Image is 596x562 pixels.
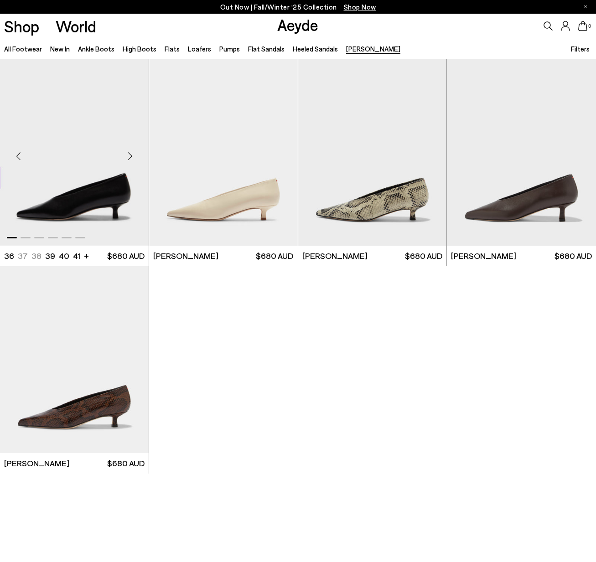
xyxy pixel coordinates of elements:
span: [PERSON_NAME] [302,250,368,262]
span: [PERSON_NAME] [451,250,516,262]
img: Clara Pointed-Toe Pumps [149,59,298,246]
a: Heeled Sandals [293,45,338,53]
li: 36 [4,250,14,262]
li: 41 [73,250,80,262]
img: Clara Pointed-Toe Pumps [447,59,596,246]
span: Filters [571,45,590,53]
a: Flat Sandals [248,45,285,53]
a: [PERSON_NAME] [346,45,400,53]
a: All Footwear [4,45,42,53]
a: Pumps [219,45,240,53]
span: Navigate to /collections/new-in [344,3,376,11]
a: High Boots [123,45,156,53]
span: $680 AUD [256,250,293,262]
li: + [84,249,89,262]
div: Next slide [117,142,144,170]
span: 0 [587,24,592,29]
a: [PERSON_NAME] $680 AUD [447,246,596,266]
a: Ankle Boots [78,45,114,53]
span: [PERSON_NAME] [153,250,218,262]
a: [PERSON_NAME] $680 AUD [298,246,447,266]
span: [PERSON_NAME] [4,458,69,469]
a: Shop [4,18,39,34]
a: [PERSON_NAME] $680 AUD [149,246,298,266]
a: Aeyde [277,15,318,34]
div: Previous slide [5,142,32,170]
ul: variant [4,250,78,262]
a: Loafers [188,45,211,53]
span: $680 AUD [555,250,592,262]
a: 0 [578,21,587,31]
li: 39 [45,250,55,262]
a: Flats [165,45,180,53]
img: Clara Pointed-Toe Pumps [298,59,447,246]
span: $680 AUD [107,250,145,262]
p: Out Now | Fall/Winter ‘25 Collection [220,1,376,13]
a: New In [50,45,70,53]
span: $680 AUD [405,250,442,262]
span: $680 AUD [107,458,145,469]
li: 40 [59,250,69,262]
a: World [56,18,96,34]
